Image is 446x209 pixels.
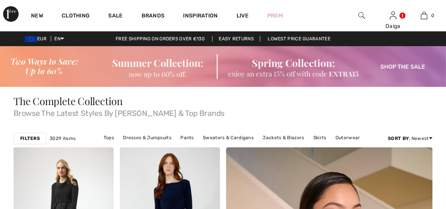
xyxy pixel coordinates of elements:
span: Browse The Latest Styles By [PERSON_NAME] & Top Brands [14,106,432,117]
a: Outerwear [332,133,364,143]
img: My Bag [421,11,427,20]
a: Tops [100,133,118,143]
span: 0 [431,12,434,19]
a: Sweaters & Cardigans [199,133,258,143]
img: My Info [390,11,396,20]
span: 3029 items [50,135,76,142]
a: Prom [267,12,283,20]
a: 0 [409,11,440,20]
img: search the website [358,11,365,20]
a: Pants [176,133,198,143]
a: Lowest Price Guarantee [261,36,337,41]
img: 1ère Avenue [3,6,19,22]
a: New [31,12,43,21]
a: Skirts [309,133,330,143]
div: : Newest [388,135,432,142]
div: Daiga [378,22,408,30]
a: Free shipping on orders over €130 [109,36,211,41]
span: The Complete Collection [14,94,123,108]
span: EUR [25,36,50,41]
strong: Sort By [388,136,409,141]
a: Clothing [62,12,90,21]
a: Live [237,12,249,20]
a: Easy Returns [212,36,260,41]
span: Inspiration [183,12,218,21]
a: Dresses & Jumpsuits [119,133,175,143]
strong: Filters [20,135,40,142]
img: Euro [25,36,37,42]
a: Sign In [390,12,396,19]
span: EN [54,36,64,41]
a: Brands [142,12,165,21]
a: Jackets & Blazers [259,133,308,143]
a: Sale [108,12,123,21]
